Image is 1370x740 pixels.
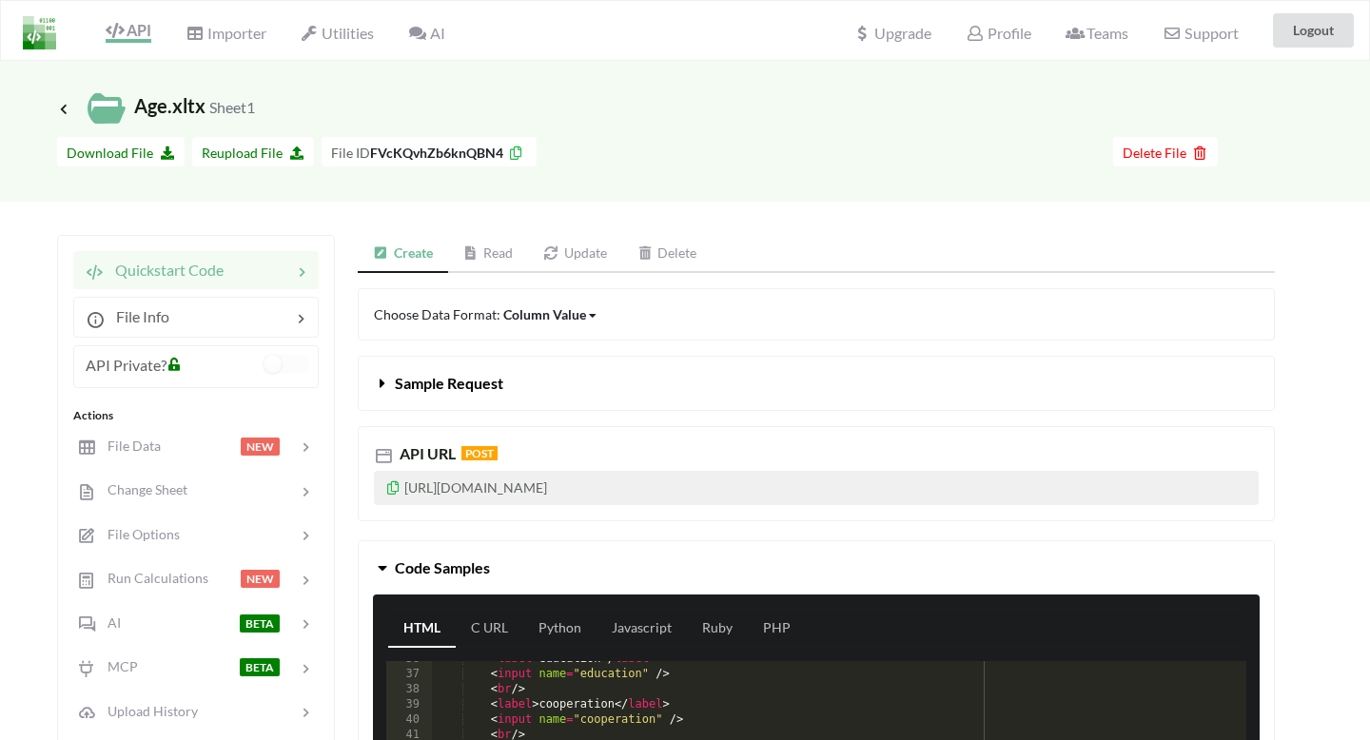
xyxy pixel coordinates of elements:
[374,306,598,322] span: Choose Data Format:
[209,98,255,116] small: Sheet1
[331,145,370,161] span: File ID
[86,356,166,374] span: API Private?
[370,145,503,161] b: FVcKQvhZb6knQBN4
[96,658,138,674] span: MCP
[853,26,931,41] span: Upgrade
[1066,24,1128,42] span: Teams
[461,446,498,460] span: POST
[57,94,255,117] span: Age.xltx
[96,526,180,542] span: File Options
[105,307,169,325] span: File Info
[456,610,523,648] a: C URL
[106,21,151,39] span: API
[1163,26,1238,41] span: Support
[96,614,121,631] span: AI
[748,610,806,648] a: PHP
[202,145,304,161] span: Reupload File
[523,610,597,648] a: Python
[966,24,1030,42] span: Profile
[301,24,374,42] span: Utilities
[386,682,432,697] div: 38
[186,24,265,42] span: Importer
[374,471,1259,505] p: [URL][DOMAIN_NAME]
[597,610,687,648] a: Javascript
[386,712,432,728] div: 40
[503,304,586,324] div: Column Value
[240,614,280,633] span: BETA
[96,481,187,497] span: Change Sheet
[192,137,314,166] button: Reupload File
[395,374,503,392] span: Sample Request
[396,444,456,462] span: API URL
[687,610,748,648] a: Ruby
[1113,137,1218,166] button: Delete File
[528,235,622,273] a: Update
[395,558,490,576] span: Code Samples
[358,235,448,273] a: Create
[408,24,444,42] span: AI
[96,570,208,586] span: Run Calculations
[57,137,185,166] button: Download File
[1273,13,1354,48] button: Logout
[88,89,126,127] img: /static/media/localFileIcon.23929a80.svg
[386,697,432,712] div: 39
[448,235,529,273] a: Read
[104,261,224,279] span: Quickstart Code
[96,438,161,454] span: File Data
[23,16,56,49] img: LogoIcon.png
[73,407,319,424] div: Actions
[1123,145,1208,161] span: Delete File
[241,438,280,456] span: NEW
[622,235,713,273] a: Delete
[67,145,175,161] span: Download File
[388,610,456,648] a: HTML
[96,703,198,719] span: Upload History
[359,357,1274,410] button: Sample Request
[386,667,432,682] div: 37
[241,570,280,588] span: NEW
[240,658,280,676] span: BETA
[359,541,1274,594] button: Code Samples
